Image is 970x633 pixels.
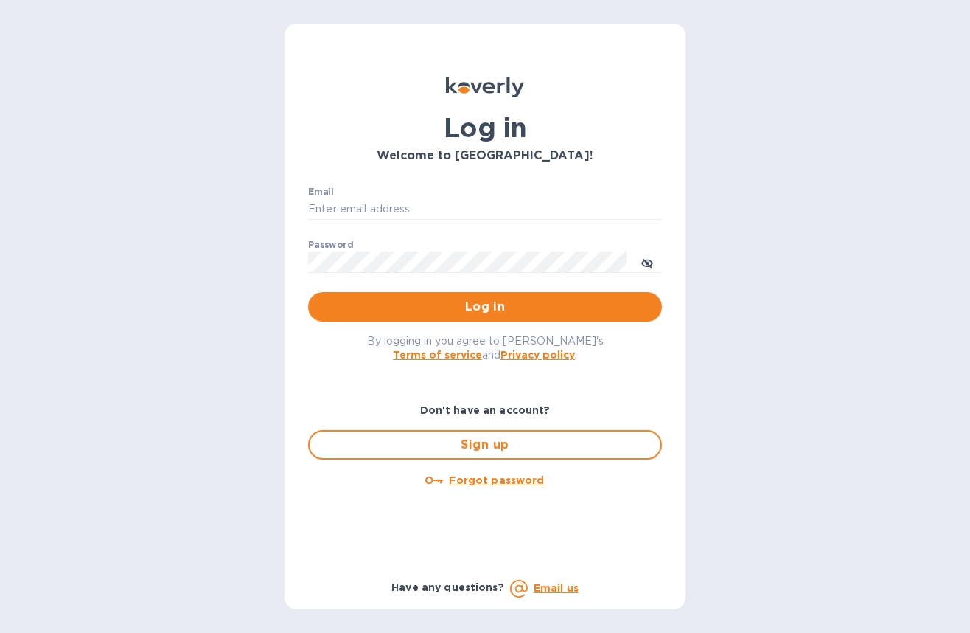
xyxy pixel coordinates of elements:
[308,292,662,322] button: Log in
[367,335,604,361] span: By logging in you agree to [PERSON_NAME]'s and .
[449,474,544,486] u: Forgot password
[321,436,649,454] span: Sign up
[308,187,334,196] label: Email
[320,298,650,316] span: Log in
[632,247,662,277] button: toggle password visibility
[308,112,662,143] h1: Log in
[308,430,662,460] button: Sign up
[393,349,482,361] a: Terms of service
[308,149,662,163] h3: Welcome to [GEOGRAPHIC_DATA]!
[308,198,662,221] input: Enter email address
[420,404,551,416] b: Don't have an account?
[446,77,524,97] img: Koverly
[534,582,579,594] a: Email us
[500,349,575,361] a: Privacy policy
[308,241,353,249] label: Password
[391,581,504,593] b: Have any questions?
